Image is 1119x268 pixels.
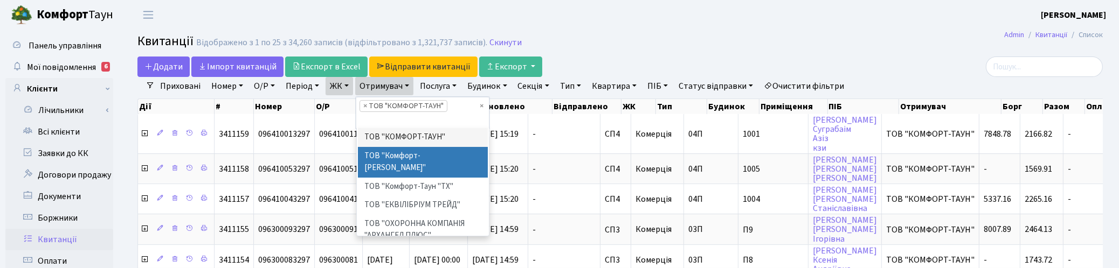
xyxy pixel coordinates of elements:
[514,77,554,95] a: Секція
[886,165,975,173] span: ТОВ "КОМФОРТ-ТАУН"
[254,99,315,114] th: Номер
[1068,225,1108,234] span: -
[674,77,757,95] a: Статус відправки
[984,254,987,266] span: -
[138,99,215,114] th: Дії
[688,224,703,236] span: 03П
[533,256,596,264] span: -
[326,77,353,95] a: ЖК
[11,4,32,26] img: logo.png
[688,128,703,140] span: 04П
[984,128,1011,140] span: 7848.78
[191,57,284,77] a: Iмпорт квитанцій
[27,61,96,73] span: Мої повідомлення
[1001,99,1043,114] th: Борг
[688,163,703,175] span: 04П
[1067,29,1103,41] li: Список
[319,224,358,236] span: 096300091
[258,224,310,236] span: 096300093297
[219,163,249,175] span: 3411158
[219,128,249,140] span: 3411159
[315,99,363,114] th: О/Р
[5,35,113,57] a: Панель управління
[984,163,987,175] span: -
[5,57,113,78] a: Мої повідомлення6
[759,77,848,95] a: Очистити фільтри
[1035,29,1067,40] a: Квитанції
[813,114,877,153] a: [PERSON_NAME]СуграбаімАзізкзи
[1004,29,1024,40] a: Admin
[5,207,113,229] a: Боржники
[258,128,310,140] span: 096410013297
[1043,99,1085,114] th: Разом
[656,99,708,114] th: Тип
[988,24,1119,46] nav: breadcrumb
[886,130,975,138] span: ТОВ "КОМФОРТ-ТАУН"
[886,225,975,234] span: ТОВ "КОМФОРТ-ТАУН"
[29,40,101,52] span: Панель управління
[472,193,519,205] span: [DATE] 15:20
[489,38,522,48] a: Скинути
[258,163,310,175] span: 096410053297
[886,195,975,203] span: ТОВ "КОМФОРТ-ТАУН"
[360,100,447,112] li: ТОВ "КОМФОРТ-ТАУН"
[743,256,804,264] span: П8
[258,193,310,205] span: 096410043297
[5,78,113,100] a: Клієнти
[5,164,113,186] a: Договори продажу
[828,99,899,114] th: ПІБ
[813,214,877,244] a: [PERSON_NAME][PERSON_NAME]Ігорівна
[1068,195,1108,203] span: -
[886,256,975,264] span: ТОВ "КОМФОРТ-ТАУН"
[355,77,413,95] a: Отримувач
[533,165,596,173] span: -
[5,143,113,164] a: Заявки до КК
[605,195,626,203] span: СП4
[984,224,1011,236] span: 8007.89
[636,254,672,266] span: Комерція
[533,130,596,138] span: -
[1068,256,1108,264] span: -
[986,57,1103,77] input: Пошук...
[215,99,254,114] th: #
[636,193,672,205] span: Комерція
[5,229,113,250] a: Квитанції
[605,225,626,234] span: СП3
[363,101,367,111] span: ×
[743,130,804,138] span: 1001
[5,186,113,207] a: Документи
[12,100,113,121] a: Лічильники
[605,165,626,173] span: СП4
[416,77,461,95] a: Послуга
[358,196,488,215] li: ТОВ "ЕКВІЛІБРІУМ ТРЕЙД"
[533,225,596,234] span: -
[1068,165,1108,173] span: -
[207,77,247,95] a: Номер
[743,195,804,203] span: 1004
[643,77,672,95] a: ПІБ
[605,130,626,138] span: СП4
[1025,163,1052,175] span: 1569.91
[1025,254,1052,266] span: 1743.72
[533,195,596,203] span: -
[707,99,759,114] th: Будинок
[414,254,460,266] span: [DATE] 00:00
[319,128,358,140] span: 096410011
[219,193,249,205] span: 3411157
[319,193,358,205] span: 096410041
[358,128,488,147] li: ТОВ "КОМФОРТ-ТАУН"
[621,99,655,114] th: ЖК
[156,77,205,95] a: Приховані
[285,57,368,77] a: Експорт в Excel
[636,128,672,140] span: Комерція
[219,254,249,266] span: 3411154
[1041,9,1106,22] a: [PERSON_NAME]
[1025,128,1052,140] span: 2166.82
[358,215,488,245] li: ТОВ "ОХОРОННА КОМПАНІЯ "АРХАНГЕЛ ПЛЮС"
[743,225,804,234] span: П9
[258,254,310,266] span: 096300083297
[481,99,552,114] th: Оновлено
[479,57,542,77] button: Експорт
[137,57,190,77] a: Додати
[472,128,519,140] span: [DATE] 15:19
